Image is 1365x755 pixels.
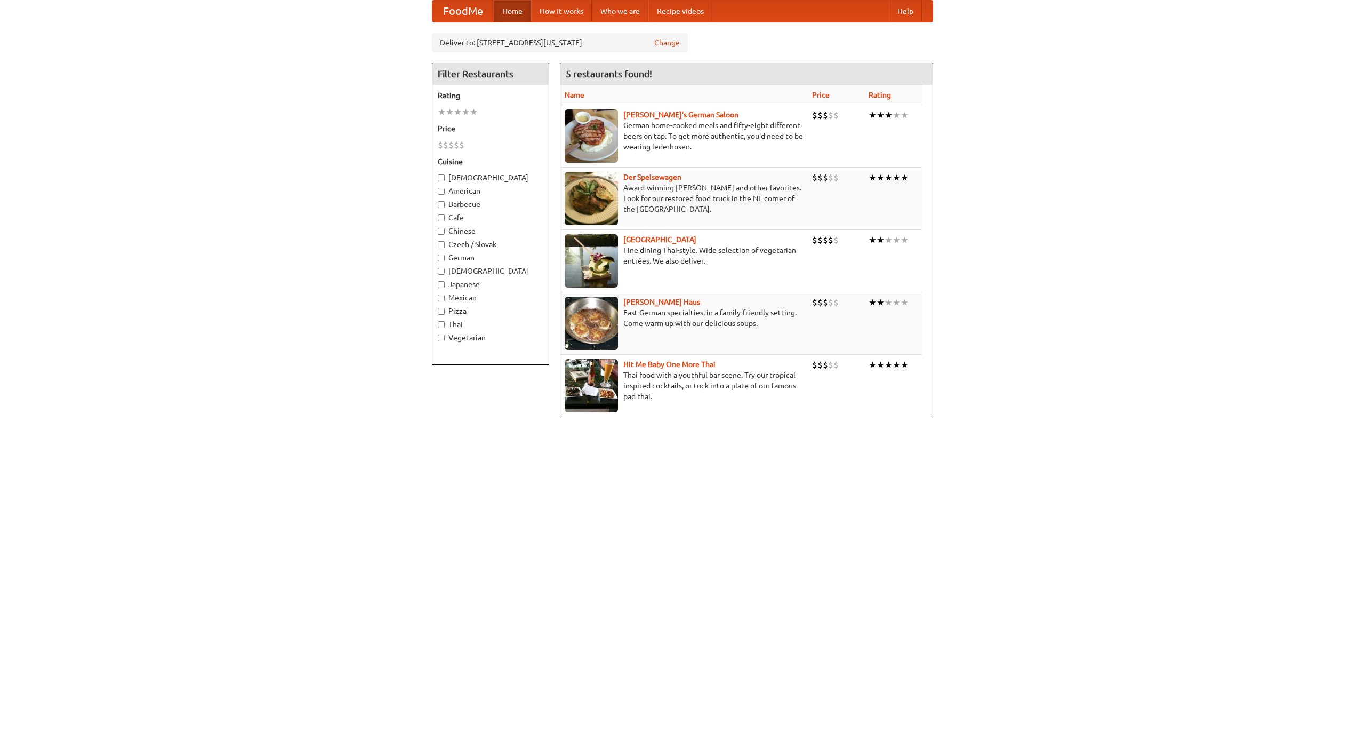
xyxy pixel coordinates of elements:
input: Czech / Slovak [438,241,445,248]
li: $ [823,234,828,246]
p: Fine dining Thai-style. Wide selection of vegetarian entrées. We also deliver. [565,245,804,266]
a: Hit Me Baby One More Thai [623,360,716,369]
li: $ [828,109,833,121]
label: Vegetarian [438,332,543,343]
label: Czech / Slovak [438,239,543,250]
ng-pluralize: 5 restaurants found! [566,69,652,79]
img: babythai.jpg [565,359,618,412]
li: $ [443,139,448,151]
li: ★ [869,297,877,308]
li: $ [812,109,817,121]
li: $ [833,297,839,308]
li: ★ [470,106,478,118]
li: $ [828,234,833,246]
li: ★ [438,106,446,118]
a: Name [565,91,584,99]
input: Barbecue [438,201,445,208]
li: ★ [869,234,877,246]
li: ★ [901,234,909,246]
li: $ [448,139,454,151]
label: Cafe [438,212,543,223]
li: $ [454,139,459,151]
input: German [438,255,445,261]
li: ★ [885,234,893,246]
li: ★ [885,359,893,371]
li: ★ [877,172,885,184]
h5: Cuisine [438,156,543,167]
li: ★ [885,297,893,308]
p: East German specialties, in a family-friendly setting. Come warm up with our delicious soups. [565,307,804,329]
label: Thai [438,319,543,330]
input: Mexican [438,295,445,301]
li: $ [817,359,823,371]
li: $ [817,172,823,184]
li: ★ [893,359,901,371]
li: $ [828,172,833,184]
li: $ [812,234,817,246]
input: Cafe [438,214,445,221]
label: [DEMOGRAPHIC_DATA] [438,172,543,183]
p: German home-cooked meals and fifty-eight different beers on tap. To get more authentic, you'd nee... [565,120,804,152]
label: Chinese [438,226,543,236]
img: satay.jpg [565,234,618,288]
input: [DEMOGRAPHIC_DATA] [438,174,445,181]
label: Japanese [438,279,543,290]
li: $ [812,297,817,308]
li: ★ [893,172,901,184]
a: [PERSON_NAME] Haus [623,298,700,306]
a: How it works [531,1,592,22]
li: ★ [893,109,901,121]
a: [GEOGRAPHIC_DATA] [623,235,696,244]
li: $ [833,172,839,184]
a: Who we are [592,1,648,22]
h5: Price [438,123,543,134]
li: ★ [877,297,885,308]
li: ★ [454,106,462,118]
img: esthers.jpg [565,109,618,163]
p: Award-winning [PERSON_NAME] and other favorites. Look for our restored food truck in the NE corne... [565,182,804,214]
label: Barbecue [438,199,543,210]
li: ★ [869,109,877,121]
li: ★ [901,297,909,308]
li: $ [833,359,839,371]
li: $ [438,139,443,151]
li: ★ [877,109,885,121]
label: Pizza [438,306,543,316]
li: $ [833,109,839,121]
label: Mexican [438,292,543,303]
h4: Filter Restaurants [432,63,549,85]
li: $ [833,234,839,246]
input: American [438,188,445,195]
a: Der Speisewagen [623,173,681,181]
li: $ [459,139,464,151]
li: ★ [901,359,909,371]
li: ★ [893,234,901,246]
a: Change [654,37,680,48]
li: $ [828,359,833,371]
li: $ [812,359,817,371]
li: ★ [869,359,877,371]
li: ★ [877,234,885,246]
a: Rating [869,91,891,99]
li: ★ [462,106,470,118]
a: Recipe videos [648,1,712,22]
label: German [438,252,543,263]
a: Price [812,91,830,99]
li: $ [817,109,823,121]
input: [DEMOGRAPHIC_DATA] [438,268,445,275]
label: [DEMOGRAPHIC_DATA] [438,266,543,276]
a: Help [889,1,922,22]
li: ★ [877,359,885,371]
li: $ [823,297,828,308]
li: $ [817,297,823,308]
li: ★ [885,109,893,121]
li: ★ [446,106,454,118]
li: $ [817,234,823,246]
li: ★ [901,109,909,121]
a: [PERSON_NAME]'s German Saloon [623,110,738,119]
input: Chinese [438,228,445,235]
li: ★ [885,172,893,184]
